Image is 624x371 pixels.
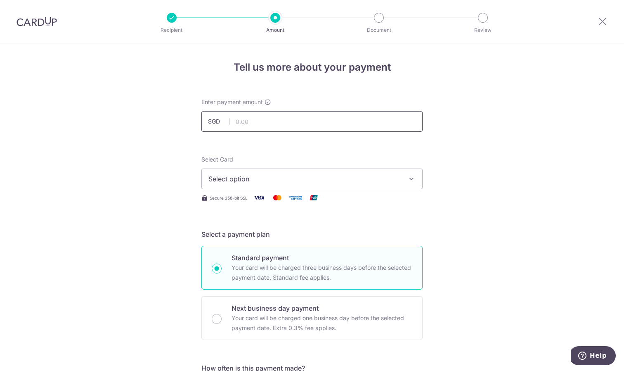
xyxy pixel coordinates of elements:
img: American Express [287,193,304,203]
img: Union Pay [305,193,322,203]
p: Standard payment [232,253,412,263]
span: SGD [208,117,229,126]
span: Enter payment amount [201,98,263,106]
p: Your card will be charged three business days before the selected payment date. Standard fee appl... [232,263,412,283]
span: translation missing: en.payables.payment_networks.credit_card.summary.labels.select_card [201,156,233,163]
img: CardUp [17,17,57,26]
span: Select option [208,174,401,184]
h4: Tell us more about your payment [201,60,423,75]
input: 0.00 [201,111,423,132]
span: Secure 256-bit SSL [210,195,248,201]
p: Your card will be charged one business day before the selected payment date. Extra 0.3% fee applies. [232,313,412,333]
p: Next business day payment [232,303,412,313]
p: Document [348,26,409,34]
button: Select option [201,169,423,189]
iframe: Opens a widget where you can find more information [571,346,616,367]
p: Recipient [141,26,202,34]
img: Visa [251,193,267,203]
p: Review [452,26,513,34]
h5: Select a payment plan [201,229,423,239]
p: Amount [245,26,306,34]
img: Mastercard [269,193,286,203]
